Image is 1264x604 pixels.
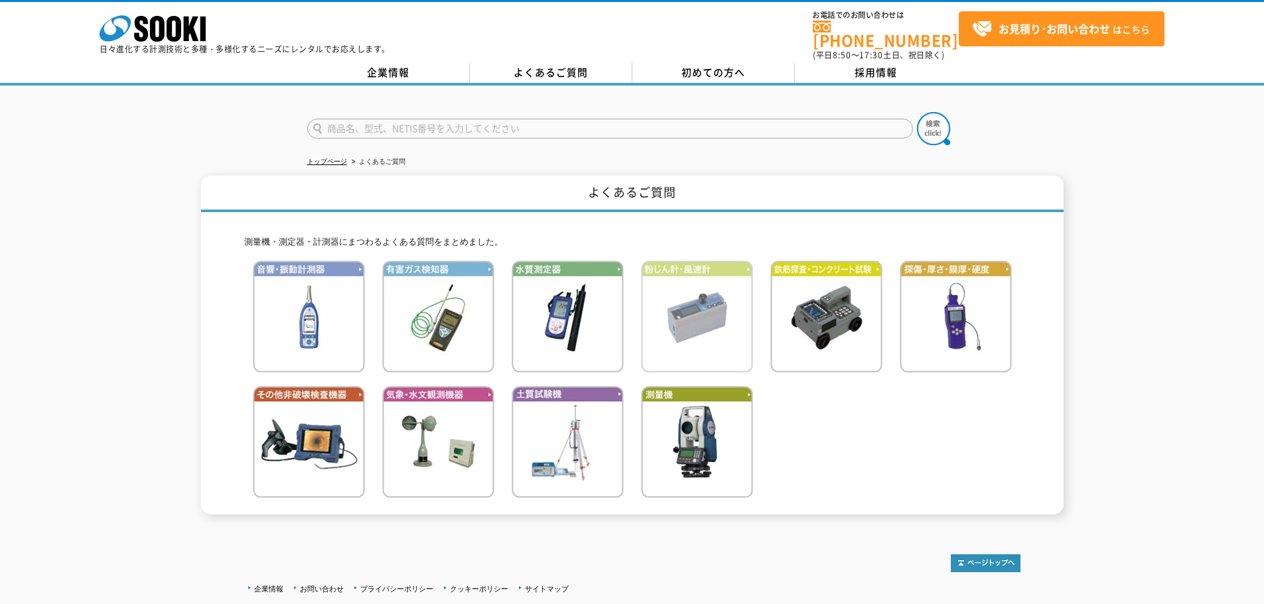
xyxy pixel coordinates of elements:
[512,386,624,498] img: 土質試験機
[900,261,1012,373] img: 探傷・厚さ・膜厚・硬度
[641,261,753,373] img: 粉じん計・風速計
[470,63,632,83] a: よくあるご質問
[382,261,494,373] img: 有害ガス検知器
[999,21,1110,36] strong: お見積り･お問い合わせ
[972,19,1150,39] span: はこちら
[307,158,347,165] a: トップページ
[300,585,344,593] a: お問い合わせ
[917,112,950,145] img: btn_search.png
[959,11,1164,46] a: お見積り･お問い合わせはこちら
[253,386,365,498] img: その他非破壊検査機器
[307,119,913,139] input: 商品名、型式、NETIS番号を入力してください
[360,585,433,593] a: プライバシーポリシー
[201,176,1064,212] h1: よくあるご質問
[813,11,959,19] span: お電話でのお問い合わせは
[813,49,944,61] span: (平日 ～ 土日、祝日除く)
[681,65,745,80] span: 初めての方へ
[450,585,508,593] a: クッキーポリシー
[833,49,851,61] span: 8:50
[382,386,494,498] img: 気象・水文観測機器
[100,45,390,53] p: 日々進化する計測技術と多種・多様化するニーズにレンタルでお応えします。
[307,63,470,83] a: 企業情報
[253,261,365,373] img: 音響・振動計測器
[813,21,959,48] a: [PHONE_NUMBER]
[512,261,624,373] img: 水質測定器
[349,155,405,169] li: よくあるご質問
[770,261,882,373] img: 鉄筋検査・コンクリート試験
[641,386,753,498] img: 測量機
[795,63,957,83] a: 採用情報
[244,235,1020,249] p: 測量機・測定器・計測器にまつわるよくある質問をまとめました。
[254,585,283,593] a: 企業情報
[632,63,795,83] a: 初めての方へ
[525,585,569,593] a: サイトマップ
[859,49,883,61] span: 17:30
[951,554,1020,572] img: トップページへ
